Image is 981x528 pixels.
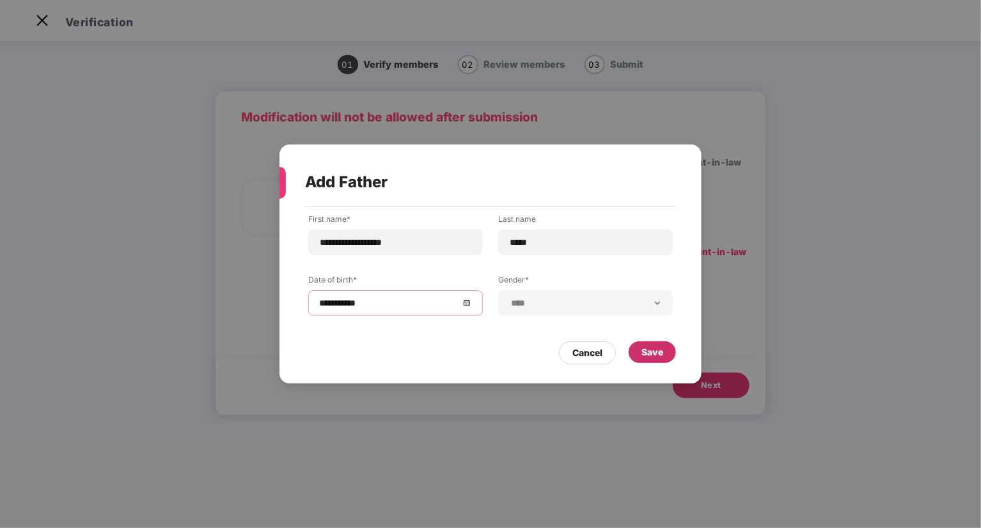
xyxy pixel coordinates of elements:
[498,214,673,229] label: Last name
[308,214,483,229] label: First name*
[305,157,645,207] div: Add Father
[572,346,602,360] div: Cancel
[641,345,663,359] div: Save
[498,274,673,290] label: Gender*
[308,274,483,290] label: Date of birth*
